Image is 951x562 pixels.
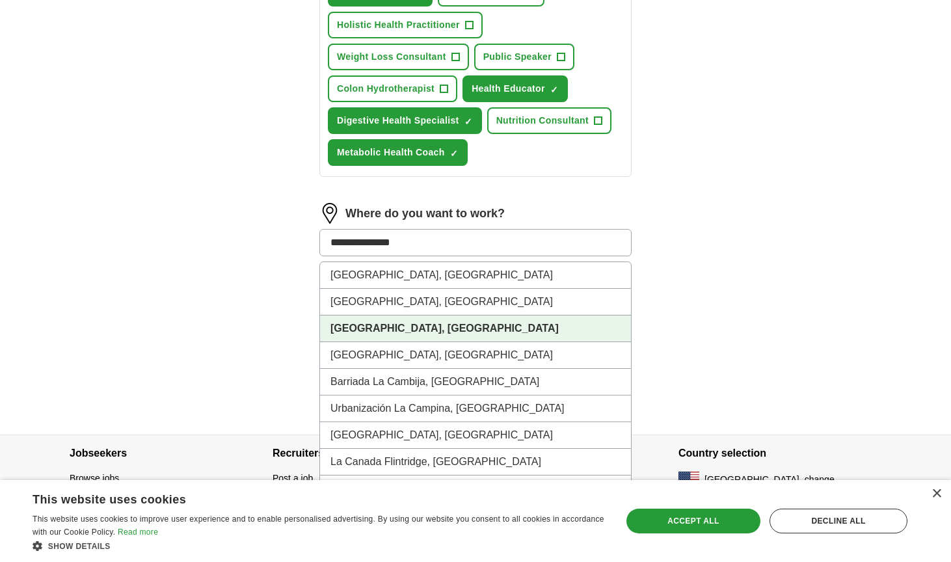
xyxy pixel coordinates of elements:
[678,435,881,472] h4: Country selection
[464,116,472,127] span: ✓
[328,139,468,166] button: Metabolic Health Coach✓
[770,509,907,533] div: Decline all
[805,473,835,487] button: change
[330,323,559,334] strong: [GEOGRAPHIC_DATA], [GEOGRAPHIC_DATA]
[70,473,119,483] a: Browse jobs
[273,473,313,483] a: Post a job
[337,50,446,64] span: Weight Loss Consultant
[345,205,505,222] label: Where do you want to work?
[33,539,604,552] div: Show details
[320,449,631,475] li: La Canada Flintridge, [GEOGRAPHIC_DATA]
[320,369,631,395] li: Barriada La Cambija, [GEOGRAPHIC_DATA]
[337,114,459,127] span: Digestive Health Specialist
[337,18,460,32] span: Holistic Health Practitioner
[320,342,631,369] li: [GEOGRAPHIC_DATA], [GEOGRAPHIC_DATA]
[704,473,799,487] span: [GEOGRAPHIC_DATA]
[328,107,482,134] button: Digestive Health Specialist✓
[337,82,435,96] span: Colon Hydrotherapist
[487,107,611,134] button: Nutrition Consultant
[550,85,558,95] span: ✓
[320,475,631,502] li: Lake
[320,289,631,315] li: [GEOGRAPHIC_DATA], [GEOGRAPHIC_DATA]
[496,114,589,127] span: Nutrition Consultant
[626,509,760,533] div: Accept all
[337,146,445,159] span: Metabolic Health Coach
[33,488,572,507] div: This website uses cookies
[472,82,545,96] span: Health Educator
[931,489,941,499] div: Close
[118,528,158,537] a: Read more, opens a new window
[320,422,631,449] li: [GEOGRAPHIC_DATA], [GEOGRAPHIC_DATA]
[319,203,340,224] img: location.png
[320,395,631,422] li: Urbanización La Campina, [GEOGRAPHIC_DATA]
[450,148,458,159] span: ✓
[328,44,469,70] button: Weight Loss Consultant
[474,44,574,70] button: Public Speaker
[328,12,483,38] button: Holistic Health Practitioner
[328,75,457,102] button: Colon Hydrotherapist
[33,515,604,537] span: This website uses cookies to improve user experience and to enable personalised advertising. By u...
[462,75,568,102] button: Health Educator✓
[320,262,631,289] li: [GEOGRAPHIC_DATA], [GEOGRAPHIC_DATA]
[48,542,111,551] span: Show details
[678,472,699,487] img: US flag
[483,50,552,64] span: Public Speaker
